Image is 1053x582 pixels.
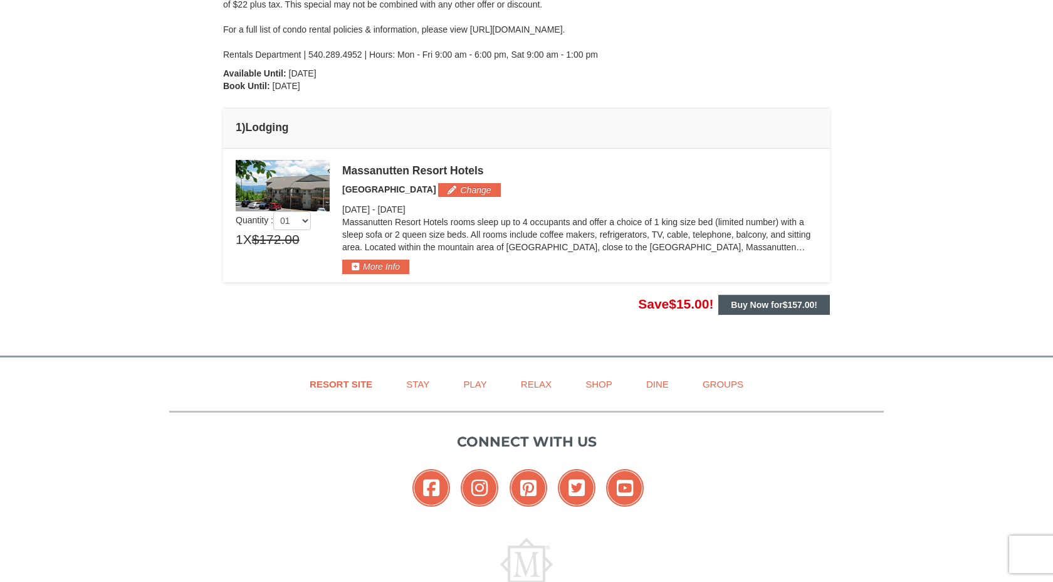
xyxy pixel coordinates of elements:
[448,370,502,398] a: Play
[731,300,817,310] strong: Buy Now for !
[273,81,300,91] span: [DATE]
[242,121,246,134] span: )
[169,431,884,452] p: Connect with us
[289,68,317,78] span: [DATE]
[252,230,300,249] span: $172.00
[236,121,817,134] h4: 1 Lodging
[223,81,270,91] strong: Book Until:
[342,204,370,214] span: [DATE]
[378,204,406,214] span: [DATE]
[718,295,830,315] button: Buy Now for$157.00!
[669,297,709,311] span: $15.00
[438,183,500,197] button: Change
[236,215,311,225] span: Quantity :
[372,204,375,214] span: -
[390,370,445,398] a: Stay
[638,297,713,311] span: Save !
[631,370,684,398] a: Dine
[223,68,286,78] strong: Available Until:
[294,370,388,398] a: Resort Site
[342,164,817,177] div: Massanutten Resort Hotels
[342,216,817,253] p: Massanutten Resort Hotels rooms sleep up to 4 occupants and offer a choice of 1 king size bed (li...
[243,230,252,249] span: X
[505,370,567,398] a: Relax
[342,184,436,194] span: [GEOGRAPHIC_DATA]
[687,370,759,398] a: Groups
[342,260,409,273] button: More Info
[783,300,815,310] span: $157.00
[570,370,628,398] a: Shop
[236,160,330,211] img: 19219026-1-e3b4ac8e.jpg
[236,230,243,249] span: 1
